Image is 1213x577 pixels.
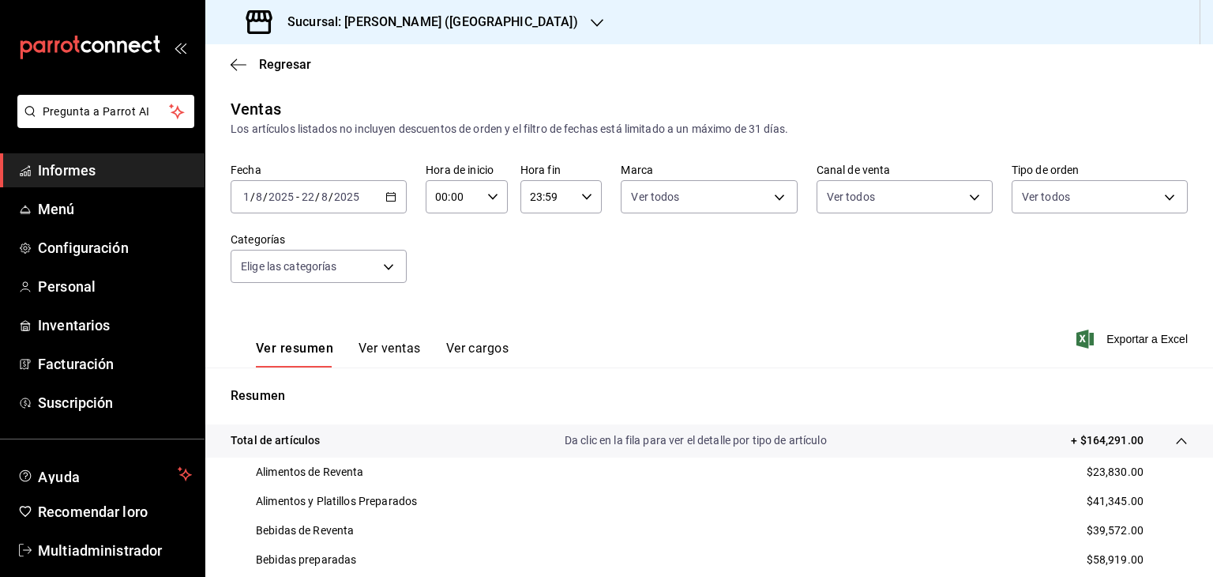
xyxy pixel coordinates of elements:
[817,164,891,176] font: Canal de venta
[241,260,337,273] font: Elige las categorías
[333,190,360,203] input: ----
[259,57,311,72] font: Regresar
[242,190,250,203] input: --
[520,164,561,176] font: Hora fin
[11,115,194,131] a: Pregunta a Parrot AI
[1071,434,1144,447] font: + $164,291.00
[1106,333,1188,345] font: Exportar a Excel
[631,190,679,203] font: Ver todos
[43,105,150,118] font: Pregunta a Parrot AI
[1022,190,1070,203] font: Ver todos
[231,388,285,403] font: Resumen
[255,190,263,203] input: --
[38,239,129,256] font: Configuración
[38,394,113,411] font: Suscripción
[231,233,285,246] font: Categorías
[256,341,333,356] font: Ver resumen
[38,317,110,334] font: Inventarios
[301,190,315,203] input: --
[1012,164,1080,176] font: Tipo de orden
[1087,495,1144,507] font: $41,345.00
[1087,524,1144,537] font: $39,572.00
[621,164,653,176] font: Marca
[827,190,875,203] font: Ver todos
[1087,553,1144,566] font: $58,919.00
[38,162,96,179] font: Informes
[268,190,295,203] input: ----
[17,95,194,128] button: Pregunta a Parrot AI
[250,190,255,203] font: /
[287,14,578,29] font: Sucursal: [PERSON_NAME] ([GEOGRAPHIC_DATA])
[1087,466,1144,478] font: $23,830.00
[38,542,162,559] font: Multiadministrador
[1080,330,1188,349] button: Exportar a Excel
[231,164,261,176] font: Fecha
[231,123,788,135] font: Los artículos listados no incluyen descuentos de orden y el filtro de fechas está limitado a un m...
[321,190,329,203] input: --
[231,57,311,72] button: Regresar
[359,341,421,356] font: Ver ventas
[38,201,75,217] font: Menú
[256,340,509,368] div: pestañas de navegación
[38,356,114,372] font: Facturación
[38,278,96,295] font: Personal
[231,100,281,119] font: Ventas
[38,469,81,485] font: Ayuda
[446,341,509,356] font: Ver cargos
[256,553,356,566] font: Bebidas preparadas
[329,190,333,203] font: /
[38,503,148,520] font: Recomendar loro
[174,41,186,54] button: abrir_cajón_menú
[296,190,299,203] font: -
[315,190,320,203] font: /
[256,495,417,507] font: Alimentos y Platillos Preparados
[263,190,268,203] font: /
[231,434,320,447] font: Total de artículos
[256,524,354,537] font: Bebidas de Reventa
[565,434,827,447] font: Da clic en la fila para ver el detalle por tipo de artículo
[426,164,494,176] font: Hora de inicio
[256,466,364,478] font: Alimentos de Reventa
